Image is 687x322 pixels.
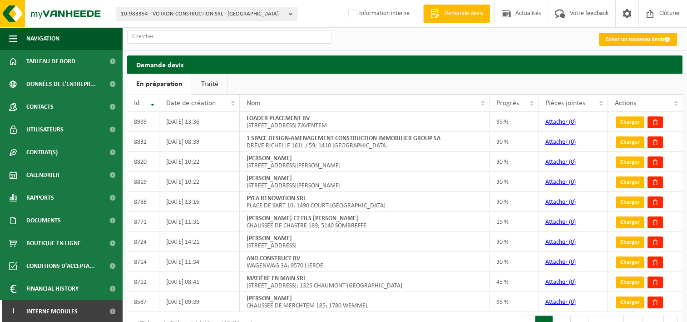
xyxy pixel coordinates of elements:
[489,132,538,152] td: 30 %
[159,112,240,132] td: [DATE] 13:36
[247,115,310,122] strong: LOADER PLACEMENT BV
[616,136,644,148] a: Charger
[247,100,261,107] span: Nom
[26,186,54,209] span: Rapports
[240,192,490,212] td: PLACE DE SART 10; 1490 COURT-[GEOGRAPHIC_DATA]
[127,212,159,232] td: 8771
[26,27,59,50] span: Navigation
[489,272,538,292] td: 45 %
[571,179,574,186] span: 0
[240,252,490,272] td: WAGENWAG 3A; 9570 LIERDE
[442,9,485,18] span: Demande devis
[26,232,81,255] span: Boutique en ligne
[159,192,240,212] td: [DATE] 13:16
[616,216,644,228] a: Charger
[545,239,576,246] a: Attacher (0)
[616,116,644,128] a: Charger
[571,279,574,286] span: 0
[127,30,331,44] input: Chercher
[616,277,644,288] a: Charger
[616,257,644,268] a: Charger
[26,209,61,232] span: Documents
[127,192,159,212] td: 8788
[26,118,64,141] span: Utilisateurs
[26,50,75,73] span: Tableau de bord
[26,73,96,96] span: Données de l'entrepr...
[616,156,644,168] a: Charger
[545,159,576,166] a: Attacher (0)
[571,139,574,146] span: 0
[159,172,240,192] td: [DATE] 10:22
[26,164,59,186] span: Calendrier
[489,252,538,272] td: 30 %
[571,219,574,226] span: 0
[489,172,538,192] td: 30 %
[247,215,358,222] strong: [PERSON_NAME] ET FILS [PERSON_NAME]
[159,252,240,272] td: [DATE] 11:34
[127,152,159,172] td: 8820
[240,112,490,132] td: [STREET_ADDRESS] ZAVENTEM
[26,255,95,277] span: Conditions d'accepta...
[159,232,240,252] td: [DATE] 14:21
[247,175,292,182] strong: [PERSON_NAME]
[134,100,139,107] span: Id
[240,272,490,292] td: [STREET_ADDRESS]; 1325 CHAUMONT-[GEOGRAPHIC_DATA]
[545,219,576,226] a: Attacher (0)
[121,7,285,21] span: 10-983354 - VOTRON-CONSTRUCTION SRL - [GEOGRAPHIC_DATA]
[247,195,306,202] strong: PYLA RENOVATION SRL
[545,179,576,186] a: Attacher (0)
[159,132,240,152] td: [DATE] 08:39
[159,212,240,232] td: [DATE] 11:31
[489,112,538,132] td: 95 %
[247,155,292,162] strong: [PERSON_NAME]
[116,7,297,20] button: 10-983354 - VOTRON-CONSTRUCTION SRL - [GEOGRAPHIC_DATA]
[616,176,644,188] a: Charger
[247,135,440,142] strong: 1 SPACE DESIGN-AMENAGEMENT CONSTRUCTION IMMOBILIER GROUP SA
[545,299,576,306] a: Attacher (0)
[127,232,159,252] td: 8724
[247,275,306,282] strong: MATIÈRE EN MAIN SRL
[240,172,490,192] td: [STREET_ADDRESS][PERSON_NAME]
[159,272,240,292] td: [DATE] 08:41
[571,299,574,306] span: 0
[489,292,538,312] td: 95 %
[423,5,490,23] a: Demande devis
[616,236,644,248] a: Charger
[127,172,159,192] td: 8819
[571,159,574,166] span: 0
[599,33,677,46] a: Créer un nouveau devis
[489,152,538,172] td: 30 %
[545,199,576,206] a: Attacher (0)
[127,272,159,292] td: 8712
[616,297,644,308] a: Charger
[489,232,538,252] td: 30 %
[26,277,79,300] span: Financial History
[571,119,574,126] span: 0
[545,139,576,146] a: Attacher (0)
[489,192,538,212] td: 30 %
[571,199,574,206] span: 0
[240,152,490,172] td: [STREET_ADDRESS][PERSON_NAME]
[247,255,300,262] strong: AND CONSTRUCT BV
[489,212,538,232] td: 15 %
[616,196,644,208] a: Charger
[496,100,519,107] span: Progrès
[127,252,159,272] td: 8714
[615,100,636,107] span: Actions
[127,74,192,95] a: En préparation
[127,132,159,152] td: 8832
[159,292,240,312] td: [DATE] 09:39
[240,232,490,252] td: [STREET_ADDRESS]
[571,239,574,246] span: 0
[240,132,490,152] td: DRÈVE RICHELLE 161L / 59; 1410 [GEOGRAPHIC_DATA]
[127,292,159,312] td: 8587
[247,235,292,242] strong: [PERSON_NAME]
[240,292,490,312] td: CHAUSSEE DE MERCHTEM 185; 1780 WEMMEL
[571,259,574,266] span: 0
[545,100,585,107] span: Pièces jointes
[545,259,576,266] a: Attacher (0)
[166,100,216,107] span: Date de création
[26,141,58,164] span: Contrat(s)
[192,74,227,95] a: Traité
[247,295,292,302] strong: [PERSON_NAME]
